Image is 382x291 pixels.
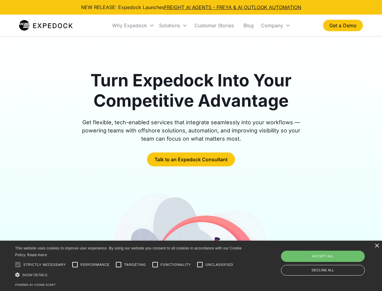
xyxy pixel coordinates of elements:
[22,273,47,277] span: Show details
[19,19,73,32] img: Expedock Logo
[239,15,259,36] a: Blog
[164,4,301,10] a: FREIGHT AI AGENTS - FREYA & AI OUTLOOK AUTOMATION
[15,246,242,257] span: This website uses cookies to improve user experience. By using our website you consent to all coo...
[110,15,157,36] div: Why Expedock
[15,283,56,286] a: Powered by cookie-script
[323,20,363,31] a: Get a Demo
[161,262,191,267] span: Functionality
[159,22,180,28] div: Solutions
[112,22,147,28] div: Why Expedock
[15,272,244,278] div: Show details
[27,253,47,257] a: Read more
[147,152,235,166] a: Talk to an Expedock Consultant
[124,262,146,267] span: Targeting
[261,22,283,28] div: Company
[19,19,73,32] a: home
[80,262,110,267] span: Performance
[190,15,239,36] a: Customer Stories
[259,15,293,36] div: Company
[157,15,190,36] div: Solutions
[81,4,301,11] div: NEW RELEASE: Expedock Launches
[75,118,307,143] div: Get flexible, tech-enabled services that integrate seamlessly into your workflows — powering team...
[75,70,307,111] h1: Turn Expedock Into Your Competitive Advantage
[23,262,66,267] span: Strictly necessary
[205,262,233,267] span: Unclassified
[281,226,382,291] iframe: Chat Widget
